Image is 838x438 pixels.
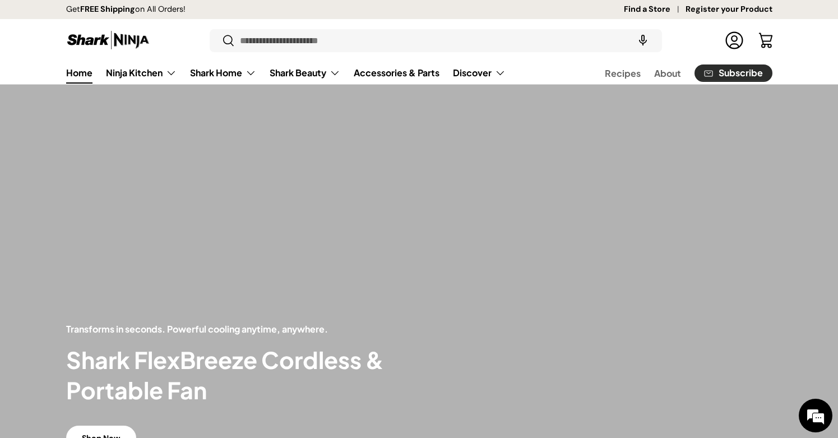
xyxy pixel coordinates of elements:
a: About [654,62,681,84]
img: Shark Ninja Philippines [66,29,150,51]
strong: FREE Shipping [80,4,135,14]
summary: Shark Beauty [263,62,347,84]
nav: Secondary [578,62,772,84]
a: Shark Beauty [270,62,340,84]
a: Discover [453,62,506,84]
a: Home [66,62,92,84]
a: Register your Product [686,3,772,16]
summary: Shark Home [183,62,263,84]
speech-search-button: Search by voice [625,28,661,53]
a: Find a Store [624,3,686,16]
a: Accessories & Parts [354,62,439,84]
summary: Ninja Kitchen [99,62,183,84]
summary: Discover [446,62,512,84]
a: Ninja Kitchen [106,62,177,84]
p: Transforms in seconds. Powerful cooling anytime, anywhere. [66,322,419,336]
a: Recipes [605,62,641,84]
span: Subscribe [719,68,763,77]
nav: Primary [66,62,506,84]
p: Get on All Orders! [66,3,186,16]
a: Shark Home [190,62,256,84]
a: Subscribe [695,64,772,82]
h2: Shark FlexBreeze Cordless & Portable Fan [66,345,419,405]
